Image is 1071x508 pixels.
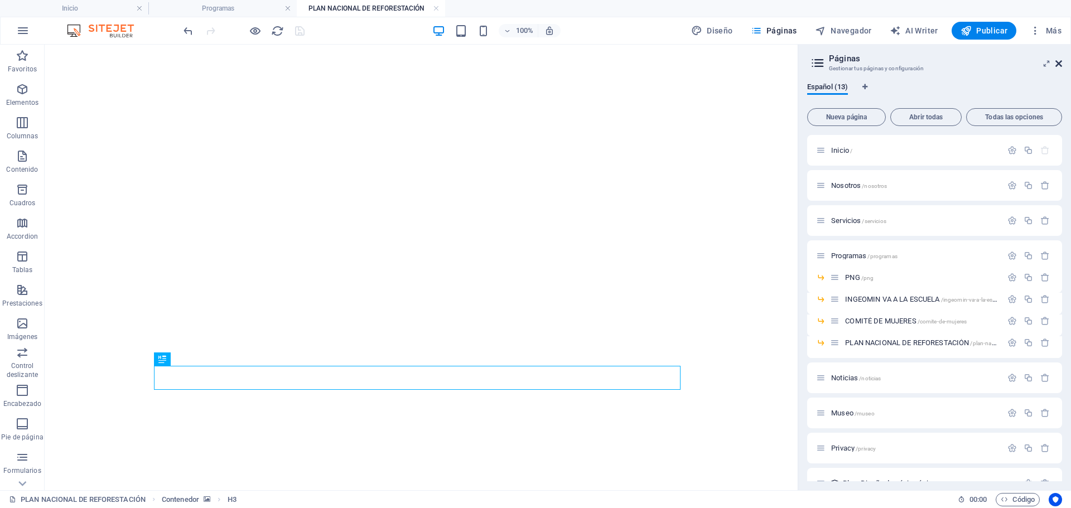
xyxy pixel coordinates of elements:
[971,114,1057,120] span: Todas las opciones
[828,374,1002,381] div: Noticias/noticias
[966,108,1062,126] button: Todas las opciones
[996,493,1040,506] button: Código
[1024,443,1033,453] div: Duplicar
[895,114,957,120] span: Abrir todas
[890,25,938,36] span: AI Writer
[952,22,1017,40] button: Publicar
[1040,181,1050,190] div: Eliminar
[1049,493,1062,506] button: Usercentrics
[9,493,146,506] a: Haz clic para cancelar la selección y doble clic para abrir páginas
[1040,273,1050,282] div: Eliminar
[12,265,33,274] p: Tablas
[544,26,554,36] i: Al redimensionar, ajustar el nivel de zoom automáticamente para ajustarse al dispositivo elegido.
[1040,251,1050,260] div: Eliminar
[182,25,195,37] i: Deshacer: Cambiar elementos de menú (Ctrl+Z)
[828,409,1002,417] div: Museo/museo
[6,165,38,174] p: Contenido
[746,22,802,40] button: Páginas
[691,25,733,36] span: Diseño
[828,147,1002,154] div: Inicio/
[937,481,976,487] span: /blog-elemento
[1007,443,1017,453] div: Configuración
[845,273,874,282] span: Haz clic para abrir la página
[1024,146,1033,155] div: Duplicar
[162,493,199,506] span: Haz clic para seleccionar y doble clic para editar
[831,216,886,225] span: Haz clic para abrir la página
[1040,408,1050,418] div: Eliminar
[842,317,1002,325] div: COMITÉ DE MUJERES/comite-de-mujeres
[842,339,1002,346] div: PLAN NACIONAL DE REFORESTACIÓN/plan-nacional-de-reforestacion
[856,446,876,452] span: /privacy
[1024,294,1033,304] div: Duplicar
[1024,273,1033,282] div: Duplicar
[831,444,876,452] span: Haz clic para abrir la página
[831,251,898,260] span: Haz clic para abrir la página
[977,495,979,504] span: :
[862,218,886,224] span: /servicios
[845,317,967,325] span: Haz clic para abrir la página
[1040,316,1050,326] div: Eliminar
[1024,251,1033,260] div: Duplicar
[248,24,262,37] button: Haz clic para salir del modo de previsualización y seguir editando
[751,25,797,36] span: Páginas
[228,493,237,506] span: Haz clic para seleccionar y doble clic para editar
[1007,146,1017,155] div: Configuración
[515,24,533,37] h6: 100%
[1024,216,1033,225] div: Duplicar
[885,22,943,40] button: AI Writer
[918,318,967,325] span: /comite-de-mujeres
[1024,338,1033,347] div: Duplicar
[815,25,872,36] span: Navegador
[840,480,1018,487] div: Blog: Diseño de página única/blog-elemento
[3,466,41,475] p: Formularios
[687,22,737,40] button: Diseño
[162,493,237,506] nav: breadcrumb
[1040,294,1050,304] div: Eliminar
[9,199,36,207] p: Cuadros
[1025,22,1066,40] button: Más
[890,108,962,126] button: Abrir todas
[7,232,38,241] p: Accordion
[807,83,1062,104] div: Pestañas de idiomas
[1007,216,1017,225] div: Configuración
[7,332,37,341] p: Imágenes
[297,2,445,14] h4: PLAN NACIONAL DE REFORESTACIÓN
[1007,373,1017,383] div: Configuración
[831,181,887,190] span: Haz clic para abrir la página
[842,274,1002,281] div: PNG/png
[271,24,284,37] button: reload
[1040,338,1050,347] div: Eliminar
[845,338,1049,347] span: Haz clic para abrir la página
[867,253,897,259] span: /programas
[845,295,1006,303] span: Haz clic para abrir la página
[859,375,881,381] span: /noticias
[828,182,1002,189] div: Nosotros/nosotros
[807,80,848,96] span: Español (13)
[861,275,874,281] span: /png
[1007,408,1017,418] div: Configuración
[2,299,42,308] p: Prestaciones
[1024,181,1033,190] div: Duplicar
[1007,251,1017,260] div: Configuración
[204,496,210,502] i: Este elemento contiene un fondo
[831,409,875,417] span: Haz clic para abrir la página
[6,98,38,107] p: Elementos
[969,493,987,506] span: 00 00
[499,24,538,37] button: 100%
[271,25,284,37] i: Volver a cargar página
[1040,146,1050,155] div: La página principal no puede eliminarse
[1040,373,1050,383] div: Eliminar
[828,444,1002,452] div: Privacy/privacy
[829,64,1040,74] h3: Gestionar tus páginas y configuración
[828,252,1002,259] div: Programas/programas
[1040,443,1050,453] div: Eliminar
[1007,273,1017,282] div: Configuración
[1040,478,1050,488] div: Eliminar
[1024,316,1033,326] div: Duplicar
[958,493,987,506] h6: Tiempo de la sesión
[3,399,41,408] p: Encabezado
[828,217,1002,224] div: Servicios/servicios
[941,297,1006,303] span: /ingeomin-va-a-la-escuela
[830,478,840,488] div: Este diseño se usa como una plantilla para todos los elementos (como por ejemplo un post de un bl...
[831,146,852,154] span: Haz clic para abrir la página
